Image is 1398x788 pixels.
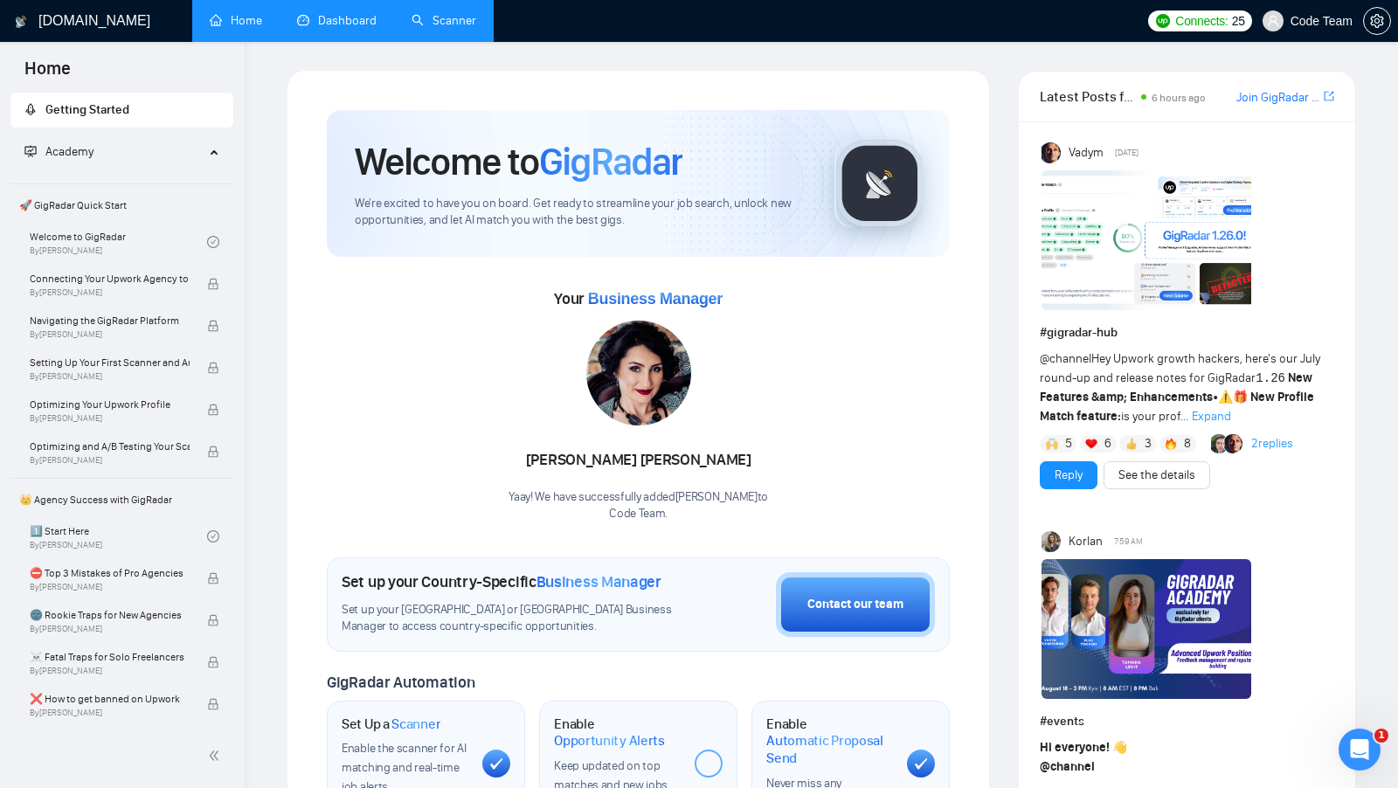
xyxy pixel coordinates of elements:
img: 1687098895491-79.jpg [586,321,691,425]
img: gigradar-logo.png [836,140,924,227]
span: 🌚 Rookie Traps for New Agencies [30,606,190,624]
span: Optimizing and A/B Testing Your Scanner for Better Results [30,438,190,455]
img: 👍 [1125,438,1138,450]
img: F09AC4U7ATU-image.png [1042,170,1251,310]
span: Academy [24,144,93,159]
span: 👋 [1112,740,1127,755]
span: Your [554,289,723,308]
h1: Set up your Country-Specific [342,572,661,591]
span: @channel [1040,351,1091,366]
a: Welcome to GigRadarBy[PERSON_NAME] [30,223,207,261]
span: 5 [1065,435,1072,453]
span: ☠️ Fatal Traps for Solo Freelancers [30,648,190,666]
button: See the details [1104,461,1210,489]
span: By [PERSON_NAME] [30,413,190,424]
span: Korlan [1069,532,1103,551]
img: Alex B [1211,434,1230,453]
span: GigRadar [539,138,682,185]
img: ❤️ [1085,438,1097,450]
span: Business Manager [536,572,661,591]
span: Setting Up Your First Scanner and Auto-Bidder [30,354,190,371]
span: 3 [1145,435,1152,453]
span: Academy [45,144,93,159]
iframe: Intercom live chat [1339,729,1381,771]
span: Optimizing Your Upwork Profile [30,396,190,413]
span: rocket [24,103,37,115]
span: export [1324,89,1334,103]
code: 1.26 [1256,371,1285,385]
span: fund-projection-screen [24,145,37,157]
span: Expand [1192,409,1231,424]
span: user [1267,15,1279,27]
span: 🚀 GigRadar Quick Start [12,188,232,223]
img: upwork-logo.png [1156,14,1170,28]
a: dashboardDashboard [297,13,377,28]
span: lock [207,656,219,668]
span: By [PERSON_NAME] [30,371,190,382]
span: By [PERSON_NAME] [30,455,190,466]
h1: Enable [554,715,681,750]
a: 2replies [1251,435,1293,453]
img: 🙌 [1046,438,1058,450]
span: By [PERSON_NAME] [30,708,190,718]
strong: Hi everyone! [1040,740,1110,755]
span: Vadym [1069,143,1104,162]
img: 🔥 [1165,438,1177,450]
span: lock [207,698,219,710]
button: Reply [1040,461,1097,489]
a: setting [1363,14,1391,28]
img: Vadym [1042,142,1062,163]
a: Join GigRadar Slack Community [1236,88,1320,107]
span: 7:59 AM [1114,534,1143,550]
span: By [PERSON_NAME] [30,666,190,676]
span: Navigating the GigRadar Platform [30,312,190,329]
span: [DATE] [1115,145,1138,161]
span: Business Manager [588,290,723,308]
h1: # gigradar-hub [1040,323,1334,342]
span: By [PERSON_NAME] [30,329,190,340]
h1: Set Up a [342,715,440,733]
span: We're excited to have you on board. Get ready to streamline your job search, unlock new opportuni... [355,196,806,229]
a: Reply [1055,466,1083,485]
li: Getting Started [10,93,233,128]
span: ⚠️ [1218,390,1233,404]
span: Automatic Proposal Send [766,732,893,766]
span: Set up your [GEOGRAPHIC_DATA] or [GEOGRAPHIC_DATA] Business Manager to access country-specific op... [342,602,689,635]
a: searchScanner [412,13,476,28]
span: lock [207,404,219,416]
span: Opportunity Alerts [554,732,665,750]
span: 6 hours ago [1152,92,1206,104]
span: By [PERSON_NAME] [30,287,190,298]
span: lock [207,572,219,584]
h1: Enable [766,715,893,767]
button: setting [1363,7,1391,35]
span: check-circle [207,530,219,543]
span: GigRadar Automation [327,673,474,692]
span: double-left [208,747,225,764]
span: lock [207,362,219,374]
span: lock [207,320,219,332]
span: By [PERSON_NAME] [30,624,190,634]
a: homeHome [210,13,262,28]
button: Contact our team [776,572,935,637]
img: logo [15,8,27,36]
span: By [PERSON_NAME] [30,582,190,592]
span: lock [207,278,219,290]
div: Yaay! We have successfully added [PERSON_NAME] to [509,489,768,522]
span: check-circle [207,236,219,248]
span: 6 [1104,435,1111,453]
span: Home [10,56,85,93]
span: Latest Posts from the GigRadar Community [1040,86,1135,107]
img: F09ASNL5WRY-GR%20Academy%20-%20Tamara%20Levit.png [1042,559,1251,699]
span: Hey Upwork growth hackers, here's our July round-up and release notes for GigRadar • is your prof... [1040,351,1320,424]
a: See the details [1118,466,1195,485]
span: lock [207,446,219,458]
span: 25 [1232,11,1245,31]
div: Contact our team [807,595,903,614]
h1: Welcome to [355,138,682,185]
span: 🎁 [1233,390,1248,404]
span: ❌ How to get banned on Upwork [30,690,190,708]
h1: # events [1040,712,1334,731]
span: 8 [1184,435,1191,453]
span: lock [207,614,219,626]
